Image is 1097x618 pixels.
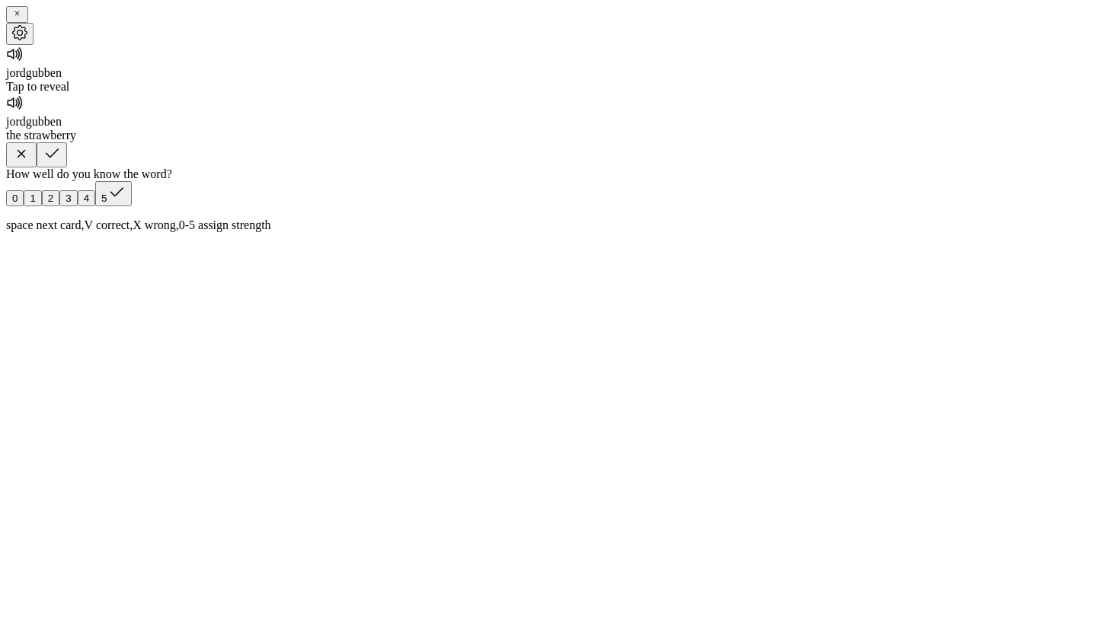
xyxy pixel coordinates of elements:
[78,190,95,206] button: 4
[24,190,41,206] button: 1
[6,190,24,206] button: 0
[101,193,107,204] span: 5
[6,66,1091,80] div: jordgubben
[6,167,1091,181] div: How well do you know the word?
[6,218,34,231] span: space
[85,218,93,231] span: V
[6,129,1091,142] div: the strawberry
[179,218,195,231] span: 0-5
[42,190,59,206] button: 2
[95,181,131,206] button: 5
[133,218,142,231] span: X
[6,115,1091,129] div: jordgubben
[6,218,271,231] span: next card , correct , wrong , assign strength
[6,80,1091,94] div: Tap to reveal
[59,190,77,206] button: 3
